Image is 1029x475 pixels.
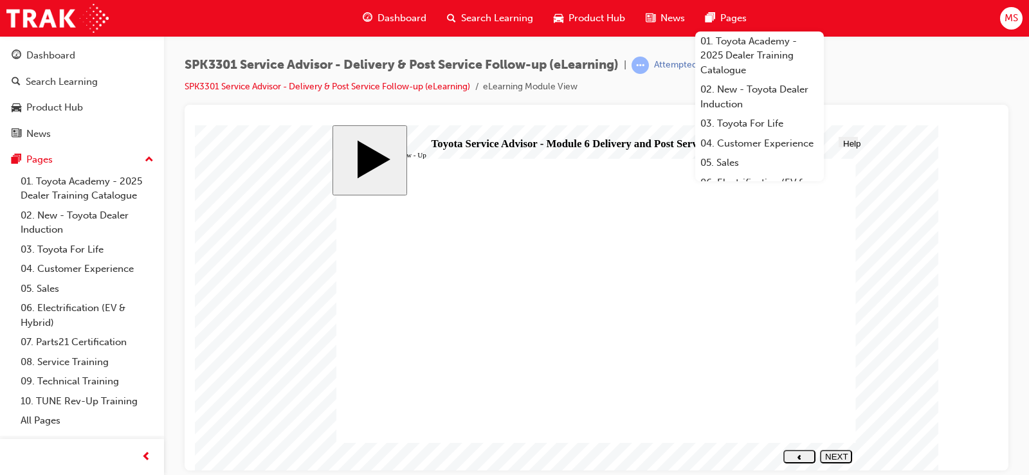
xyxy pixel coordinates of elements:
span: car-icon [554,10,563,26]
button: MS [1000,7,1023,30]
span: learningRecordVerb_ATTEMPT-icon [632,57,649,74]
a: 02. New - Toyota Dealer Induction [15,206,159,240]
img: Trak [6,4,109,33]
div: Attempted [654,59,697,71]
a: 02. New - Toyota Dealer Induction [695,80,824,114]
div: Dashboard [26,48,75,63]
span: guage-icon [12,50,21,62]
span: Pages [720,11,747,26]
a: 03. Toyota For Life [695,114,824,134]
a: All Pages [15,411,159,431]
a: search-iconSearch Learning [437,5,543,31]
span: MS [1005,11,1018,26]
a: 01. Toyota Academy - 2025 Dealer Training Catalogue [15,172,159,206]
button: Pages [5,148,159,172]
a: News [5,122,159,146]
span: news-icon [646,10,655,26]
a: Product Hub [5,96,159,120]
a: Search Learning [5,70,159,94]
a: 10. TUNE Rev-Up Training [15,391,159,411]
a: 08. Service Training [15,352,159,372]
a: 03. Toyota For Life [15,240,159,260]
a: 07. Parts21 Certification [15,332,159,352]
span: pages-icon [12,154,21,166]
span: Dashboard [378,11,426,26]
a: 05. Sales [15,279,159,299]
a: 01. Toyota Academy - 2025 Dealer Training Catalogue [695,31,824,80]
span: guage-icon [363,10,372,26]
span: SPK3301 Service Advisor - Delivery & Post Service Follow-up (eLearning) [185,58,619,73]
span: | [624,58,626,73]
span: pages-icon [706,10,715,26]
span: news-icon [12,129,21,140]
a: news-iconNews [635,5,695,31]
span: Search Learning [461,11,533,26]
span: search-icon [447,10,456,26]
div: Pages [26,152,53,167]
span: News [660,11,685,26]
a: Dashboard [5,44,159,67]
div: News [26,127,51,141]
a: 04. Customer Experience [695,134,824,154]
a: pages-iconPages [695,5,757,31]
div: Search Learning [26,75,98,89]
span: prev-icon [141,449,151,465]
button: DashboardSearch LearningProduct HubNews [5,41,159,148]
a: guage-iconDashboard [352,5,437,31]
span: Product Hub [569,11,625,26]
a: SPK3301 Service Advisor - Delivery & Post Service Follow-up (eLearning) [185,81,470,92]
a: car-iconProduct Hub [543,5,635,31]
a: 06. Electrification (EV & Hybrid) [695,173,824,207]
span: search-icon [12,76,21,88]
div: Product Hub [26,100,83,115]
a: 06. Electrification (EV & Hybrid) [15,298,159,332]
li: eLearning Module View [483,80,578,94]
a: 05. Sales [695,153,824,173]
span: up-icon [145,152,154,168]
a: 09. Technical Training [15,372,159,391]
a: 04. Customer Experience [15,259,159,279]
span: car-icon [12,102,21,114]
